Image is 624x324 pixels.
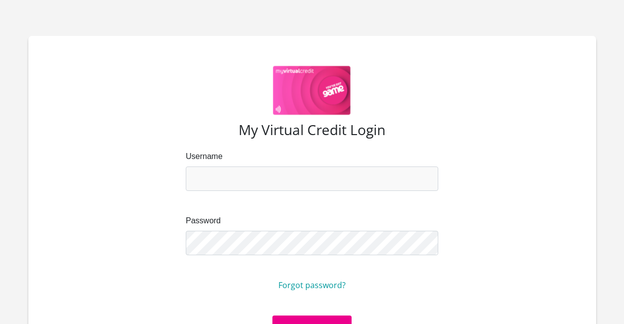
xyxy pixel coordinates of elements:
label: Username [186,151,438,162]
label: Password [186,215,438,227]
h3: My Virtual Credit Login [52,122,572,139]
input: Email [186,166,438,191]
a: Forgot password? [278,280,346,291]
img: game logo [273,66,351,116]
